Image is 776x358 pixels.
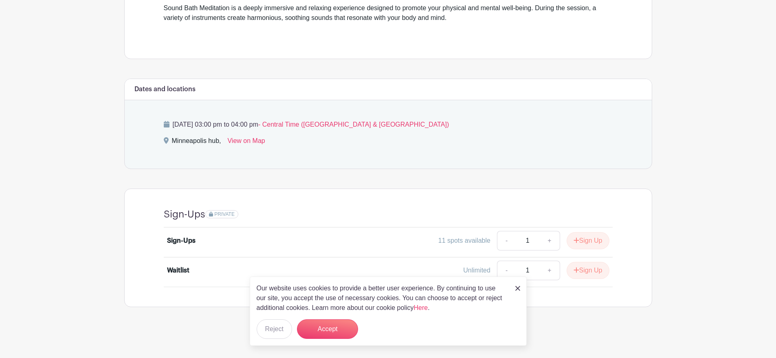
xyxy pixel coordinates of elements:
a: + [539,261,560,280]
p: [DATE] 03:00 pm to 04:00 pm [164,120,613,130]
h6: Dates and locations [134,86,196,93]
button: Reject [257,319,292,339]
a: + [539,231,560,250]
button: Sign Up [567,232,609,249]
div: Minneapolis hub, [172,136,221,149]
p: Our website uses cookies to provide a better user experience. By continuing to use our site, you ... [257,283,507,313]
button: Accept [297,319,358,339]
h4: Sign-Ups [164,209,205,220]
a: - [497,261,516,280]
img: close_button-5f87c8562297e5c2d7936805f587ecaba9071eb48480494691a3f1689db116b3.svg [515,286,520,291]
a: Here [414,304,428,311]
a: View on Map [227,136,265,149]
a: - [497,231,516,250]
div: Waitlist [167,266,189,275]
div: Sign-Ups [167,236,196,246]
div: Unlimited [463,266,490,275]
div: 11 spots available [438,236,490,246]
span: PRIVATE [214,211,235,217]
div: Sound Bath Meditation is a deeply immersive and relaxing experience designed to promote your phys... [164,3,613,33]
button: Sign Up [567,262,609,279]
span: - Central Time ([GEOGRAPHIC_DATA] & [GEOGRAPHIC_DATA]) [258,121,449,128]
